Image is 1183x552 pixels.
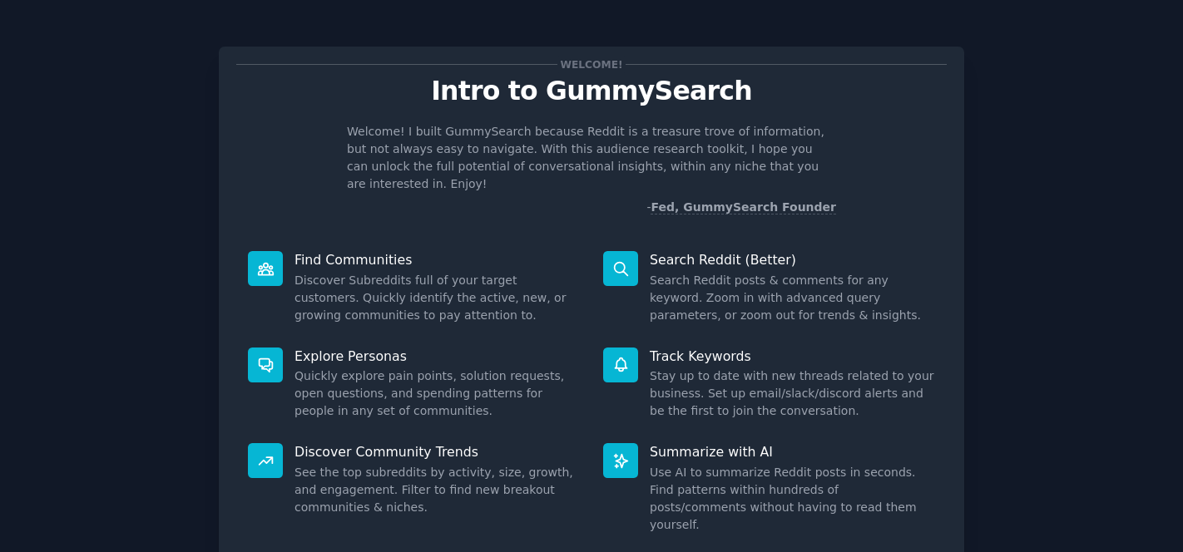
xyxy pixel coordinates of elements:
p: Track Keywords [650,347,935,365]
dd: Use AI to summarize Reddit posts in seconds. Find patterns within hundreds of posts/comments with... [650,464,935,534]
dd: Quickly explore pain points, solution requests, open questions, and spending patterns for people ... [295,367,580,420]
dd: See the top subreddits by activity, size, growth, and engagement. Filter to find new breakout com... [295,464,580,516]
p: Summarize with AI [650,443,935,461]
a: Fed, GummySearch Founder [651,200,836,214]
span: Welcome! [557,56,626,73]
dd: Discover Subreddits full of your target customers. Quickly identify the active, new, or growing c... [295,272,580,324]
p: Find Communities [295,251,580,269]
p: Explore Personas [295,347,580,365]
p: Search Reddit (Better) [650,251,935,269]
dd: Stay up to date with new threads related to your business. Set up email/slack/discord alerts and ... [650,367,935,420]
p: Intro to GummySearch [236,76,947,106]
p: Welcome! I built GummySearch because Reddit is a treasure trove of information, but not always ea... [347,123,836,193]
dd: Search Reddit posts & comments for any keyword. Zoom in with advanced query parameters, or zoom o... [650,272,935,324]
div: - [646,199,836,216]
p: Discover Community Trends [295,443,580,461]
